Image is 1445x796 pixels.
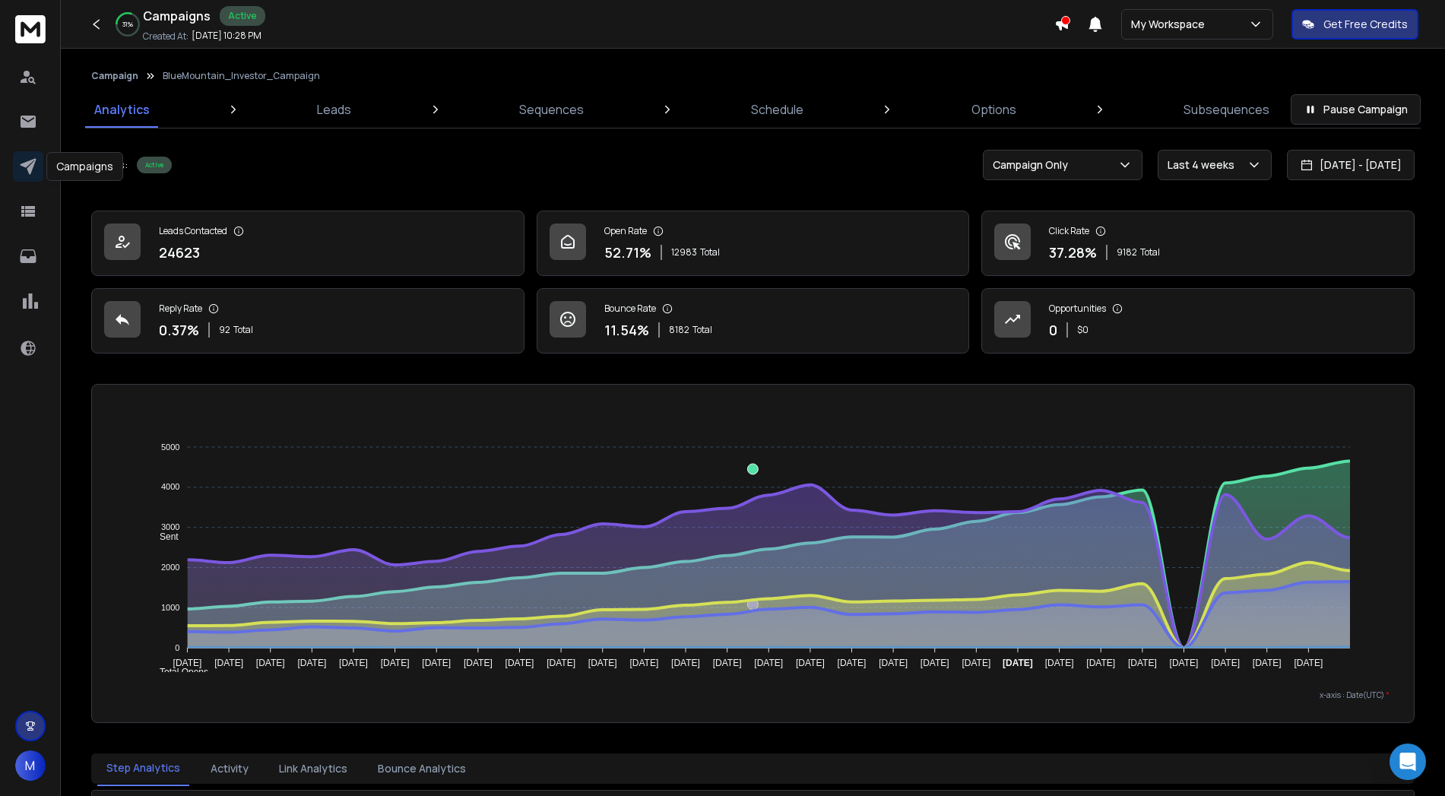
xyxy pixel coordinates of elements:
[510,91,593,128] a: Sequences
[981,288,1415,354] a: Opportunities0$0
[1003,658,1033,668] tspan: [DATE]
[148,667,208,677] span: Total Opens
[1287,150,1415,180] button: [DATE] - [DATE]
[148,531,179,542] span: Sent
[214,658,243,668] tspan: [DATE]
[15,750,46,781] button: M
[91,211,524,276] a: Leads Contacted24623
[219,324,230,336] span: 92
[116,690,1390,701] p: x-axis : Date(UTC)
[879,658,908,668] tspan: [DATE]
[159,225,227,237] p: Leads Contacted
[671,246,697,258] span: 12983
[537,211,970,276] a: Open Rate52.71%12983Total
[1184,100,1269,119] p: Subsequences
[1128,658,1157,668] tspan: [DATE]
[317,100,351,119] p: Leads
[742,91,813,128] a: Schedule
[161,603,179,612] tspan: 1000
[1211,658,1240,668] tspan: [DATE]
[137,157,172,173] div: Active
[1294,658,1323,668] tspan: [DATE]
[163,70,320,82] p: BlueMountain_Investor_Campaign
[1291,94,1421,125] button: Pause Campaign
[1086,658,1115,668] tspan: [DATE]
[94,100,150,119] p: Analytics
[604,319,649,341] p: 11.54 %
[270,752,356,785] button: Link Analytics
[201,752,258,785] button: Activity
[604,242,651,263] p: 52.71 %
[1117,246,1137,258] span: 9182
[143,30,189,43] p: Created At:
[192,30,261,42] p: [DATE] 10:28 PM
[161,442,179,452] tspan: 5000
[159,319,199,341] p: 0.37 %
[1131,17,1211,32] p: My Workspace
[85,91,159,128] a: Analytics
[669,324,689,336] span: 8182
[175,643,179,652] tspan: 0
[1049,303,1106,315] p: Opportunities
[1323,17,1408,32] p: Get Free Credits
[422,658,451,668] tspan: [DATE]
[537,288,970,354] a: Bounce Rate11.54%8182Total
[604,225,647,237] p: Open Rate
[91,288,524,354] a: Reply Rate0.37%92Total
[143,7,211,25] h1: Campaigns
[220,6,265,26] div: Active
[962,91,1025,128] a: Options
[1045,658,1074,668] tspan: [DATE]
[464,658,493,668] tspan: [DATE]
[339,658,368,668] tspan: [DATE]
[161,522,179,531] tspan: 3000
[588,658,617,668] tspan: [DATE]
[751,100,803,119] p: Schedule
[993,157,1074,173] p: Campaign Only
[962,658,991,668] tspan: [DATE]
[1049,225,1089,237] p: Click Rate
[1291,9,1418,40] button: Get Free Credits
[122,20,133,29] p: 31 %
[173,658,201,668] tspan: [DATE]
[1049,319,1057,341] p: 0
[1168,157,1241,173] p: Last 4 weeks
[161,563,179,572] tspan: 2000
[547,658,575,668] tspan: [DATE]
[1390,744,1426,780] div: Open Intercom Messenger
[256,658,285,668] tspan: [DATE]
[381,658,410,668] tspan: [DATE]
[671,658,700,668] tspan: [DATE]
[369,752,475,785] button: Bounce Analytics
[700,246,720,258] span: Total
[1174,91,1279,128] a: Subsequences
[233,324,253,336] span: Total
[161,483,179,492] tspan: 4000
[971,100,1016,119] p: Options
[796,658,825,668] tspan: [DATE]
[308,91,360,128] a: Leads
[629,658,658,668] tspan: [DATE]
[46,152,123,181] div: Campaigns
[1170,658,1199,668] tspan: [DATE]
[519,100,584,119] p: Sequences
[838,658,867,668] tspan: [DATE]
[91,70,138,82] button: Campaign
[505,658,534,668] tspan: [DATE]
[1049,242,1097,263] p: 37.28 %
[1253,658,1282,668] tspan: [DATE]
[921,658,949,668] tspan: [DATE]
[1140,246,1160,258] span: Total
[97,751,189,786] button: Step Analytics
[692,324,712,336] span: Total
[713,658,742,668] tspan: [DATE]
[981,211,1415,276] a: Click Rate37.28%9182Total
[604,303,656,315] p: Bounce Rate
[297,658,326,668] tspan: [DATE]
[159,242,200,263] p: 24623
[1077,324,1089,336] p: $ 0
[754,658,783,668] tspan: [DATE]
[159,303,202,315] p: Reply Rate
